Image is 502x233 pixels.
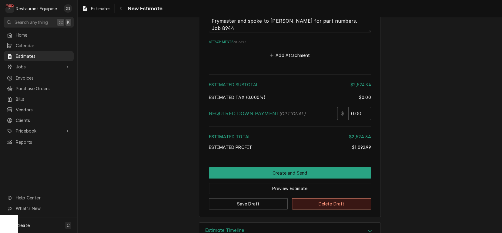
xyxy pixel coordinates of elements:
span: Search anything [15,19,48,25]
div: R [5,4,14,13]
a: Go to Jobs [4,62,74,72]
span: Calendar [16,42,71,49]
div: Button Group Row [209,167,371,179]
div: Estimated Profit [209,144,371,150]
label: Required Down Payment [209,110,306,117]
a: Vendors [4,105,74,115]
a: Calendar [4,41,74,51]
a: Bills [4,94,74,104]
div: $0.00 [359,94,371,100]
a: Estimates [4,51,74,61]
a: Invoices [4,73,74,83]
div: Estimated Subtotal [209,81,371,88]
a: Go to Pricebook [4,126,74,136]
span: Help Center [16,195,70,201]
a: Go to Help Center [4,193,74,203]
button: Preview Estimate [209,183,371,194]
span: New Estimate [125,5,162,13]
div: $2,524.34 [349,133,371,140]
span: Estimated Profit [209,145,253,150]
div: Button Group Row [209,194,371,209]
span: Clients [16,117,71,123]
a: Reports [4,137,74,147]
div: Restaurant Equipment Diagnostics [16,5,60,12]
span: Purchase Orders [16,85,71,92]
a: Estimates [79,4,113,14]
div: Restaurant Equipment Diagnostics's Avatar [5,4,14,13]
div: Estimated Total [209,133,371,140]
span: Bills [16,96,71,102]
button: Delete Draft [292,198,371,209]
a: Purchase Orders [4,84,74,94]
div: Button Group [209,167,371,209]
button: Navigate back [116,4,125,13]
div: Estimated Tax [209,94,371,100]
span: Home [16,32,71,38]
div: $ [337,107,348,120]
span: Create [16,223,30,228]
button: Add Attachment [269,51,311,60]
div: Amount Summary [209,72,371,155]
button: Save Draft [209,198,288,209]
span: Pricebook [16,128,62,134]
span: What's New [16,205,70,212]
span: Reports [16,139,71,145]
button: Create and Send [209,167,371,179]
a: Home [4,30,74,40]
span: Jobs [16,64,62,70]
span: Estimated Total [209,134,251,139]
label: Attachments [209,40,371,44]
div: $2,524.34 [350,81,371,88]
span: Estimated Tax ( 0.000% ) [209,95,266,100]
div: DS [64,4,72,13]
span: $1,092.99 [352,145,371,150]
span: Estimated Subtotal [209,82,259,87]
span: ⌘ [59,19,63,25]
a: Go to What's New [4,203,74,213]
div: Attachments [209,40,371,60]
span: Invoices [16,75,71,81]
span: Estimates [91,5,111,12]
div: Button Group Row [209,179,371,194]
div: Required Down Payment [209,107,371,120]
button: Search anything⌘K [4,17,74,28]
span: C [67,222,70,228]
span: ( if any ) [234,40,245,44]
div: Derek Stewart's Avatar [64,4,72,13]
a: Clients [4,115,74,125]
span: Estimates [16,53,71,59]
span: K [67,19,70,25]
span: (optional) [279,111,306,116]
span: Vendors [16,107,71,113]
